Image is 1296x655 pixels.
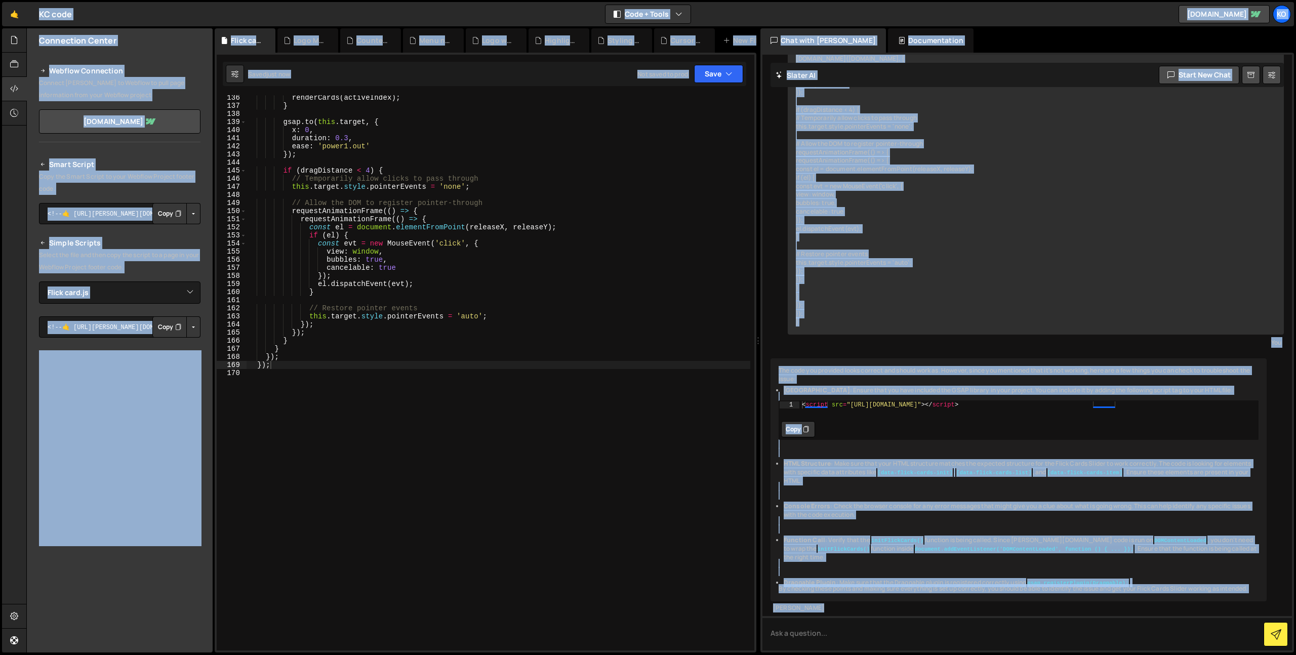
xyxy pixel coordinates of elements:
[152,316,187,338] button: Copy
[39,65,200,77] h2: Webflow Connection
[773,604,1264,612] div: [PERSON_NAME]
[914,546,1135,553] code: document.addEventListener('DOMContentLoaded', function () { ... });
[217,288,247,296] div: 160
[637,70,688,78] div: Not saved to prod
[1153,537,1207,544] code: DOMContentLoaded
[784,502,1259,519] li: : Check the browser console for any error messages that might give you a clue about what is going...
[784,579,1259,587] li: : Make sure that the Draggable plugin is registered correctly using .
[217,369,247,377] div: 170
[231,35,263,46] div: Flick card.js
[1273,5,1291,23] a: Ko
[419,35,452,46] div: Menu navigation.js
[876,469,954,476] code: [data-flick-cards-init]
[217,175,247,183] div: 146
[217,110,247,118] div: 138
[784,460,1259,485] li: : Make sure that your HTML structure matches the expected structure for the Flick Cards Slider to...
[217,150,247,158] div: 143
[39,249,200,273] p: Select the file and then copy the script to a page in your Webflow Project footer code.
[670,35,703,46] div: Cursor trail effect.js
[217,248,247,256] div: 155
[217,280,247,288] div: 159
[217,337,247,345] div: 166
[217,320,247,329] div: 164
[217,167,247,175] div: 145
[39,203,200,224] textarea: <!--🤙 [URL][PERSON_NAME][DOMAIN_NAME]> <script>document.addEventListener("DOMContentLoaded", func...
[248,70,290,78] div: Saved
[217,158,247,167] div: 144
[776,70,816,80] h2: Slater AI
[1026,580,1129,587] code: gsap.registerPlugin(Draggable);
[723,35,765,46] div: New File
[294,35,326,46] div: Logo Marquee.js
[217,329,247,337] div: 165
[817,546,871,553] code: initFlickCards()
[784,459,831,468] strong: HTML Structure
[217,296,247,304] div: 161
[217,264,247,272] div: 157
[784,386,1259,395] li: : Ensure that you have included the GSAP library in your project. You can include it by adding th...
[217,207,247,215] div: 150
[1179,5,1270,23] a: [DOMAIN_NAME]
[888,28,974,53] div: Documentation
[781,421,815,437] button: Copy
[39,354,201,445] iframe: YouTube video player
[545,35,577,46] div: Highlight text on Scroll.js
[39,35,116,46] h2: Connection Center
[217,134,247,142] div: 141
[217,94,247,102] div: 136
[784,502,830,510] strong: Console Errors
[784,578,836,587] strong: Draggable Plugin
[266,70,290,78] div: just now
[217,102,247,110] div: 137
[605,5,691,23] button: Code + Tools
[217,118,247,126] div: 139
[784,386,850,394] strong: [GEOGRAPHIC_DATA]
[217,231,247,239] div: 153
[784,536,825,544] strong: Function Call
[39,158,200,171] h2: Smart Script
[217,361,247,369] div: 169
[760,28,886,53] div: Chat with [PERSON_NAME]
[39,171,200,195] p: Copy the Smart Script to your Webflow Project footer code.
[39,109,200,134] a: [DOMAIN_NAME]
[870,537,924,544] code: initFlickCards()
[217,191,247,199] div: 148
[955,469,1033,476] code: [data-flick-cards-list]
[2,2,27,26] a: 🤙
[771,358,1267,601] div: The code you provided looks correct and should work as. However, since you mentioned that it's no...
[152,203,187,224] button: Copy
[217,183,247,191] div: 147
[217,272,247,280] div: 158
[1159,66,1239,84] button: Start new chat
[694,65,743,83] button: Save
[217,345,247,353] div: 167
[217,215,247,223] div: 151
[217,223,247,231] div: 152
[152,203,200,224] div: Button group with nested dropdown
[39,452,201,543] iframe: YouTube video player
[152,316,200,338] div: Button group with nested dropdown
[482,35,514,46] div: Logo wall cycle.js
[1046,469,1124,476] code: [data-flick-cards-item]
[356,35,389,46] div: Counter when scrolled in view.js
[217,239,247,248] div: 154
[217,142,247,150] div: 142
[217,126,247,134] div: 140
[217,304,247,312] div: 162
[784,536,1259,561] li: : Verify that the function is being called. Since [PERSON_NAME][DOMAIN_NAME] code is run on , you...
[790,337,1281,348] div: You
[217,353,247,361] div: 168
[39,8,72,20] div: KC code
[39,316,200,338] textarea: <!--🤙 [URL][PERSON_NAME][DOMAIN_NAME]> <script>document.addEventListener("DOMContentLoaded", func...
[39,237,200,249] h2: Simple Scripts
[39,77,200,101] p: Connect [PERSON_NAME] to Webflow to pull page information from your Webflow project
[217,312,247,320] div: 163
[217,256,247,264] div: 156
[780,401,799,408] div: 1
[217,199,247,207] div: 149
[607,35,640,46] div: Styling navigation menu.css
